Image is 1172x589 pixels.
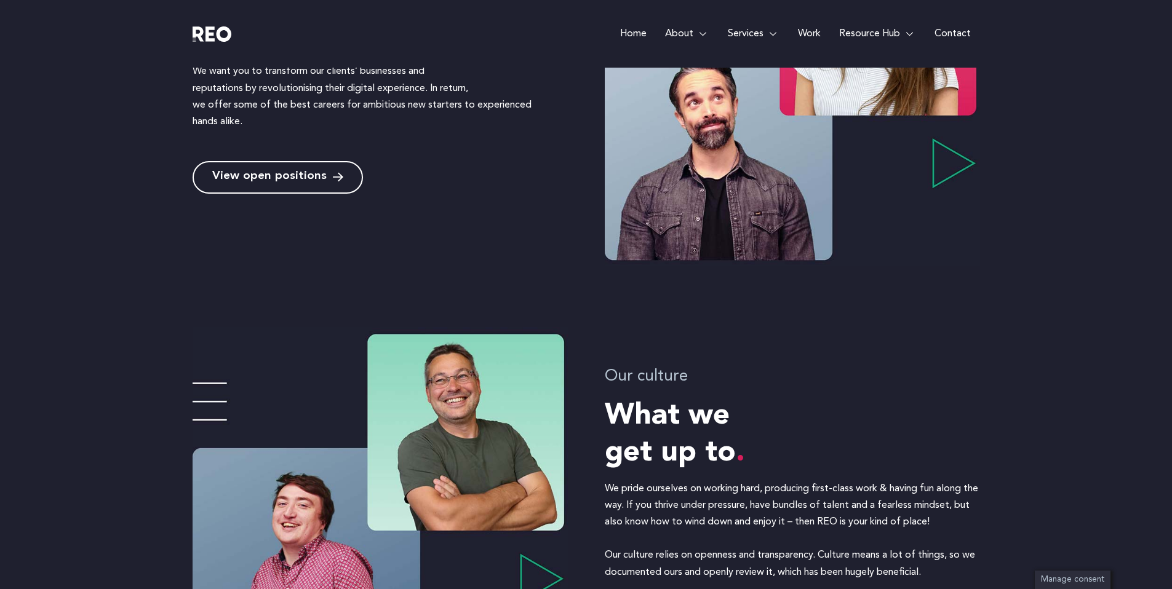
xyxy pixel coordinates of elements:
p: We want you to transform our clients’ businesses and reputations by revolutionising their digital... [193,63,559,130]
span: Manage consent [1041,575,1104,583]
h4: Our culture [605,365,980,389]
span: What we get up to [605,401,745,468]
a: View open positions [193,161,363,194]
span: We pride ourselves on working hard, producing first-class work & having fun along the way. If you... [605,484,981,577]
span: View open positions [212,172,327,183]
